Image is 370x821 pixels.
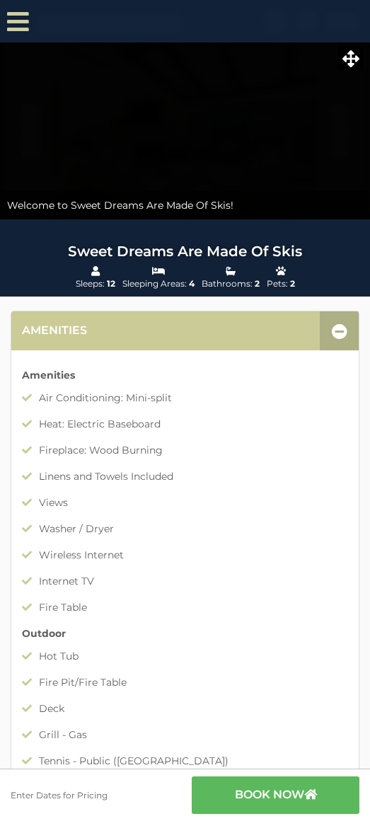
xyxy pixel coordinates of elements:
[316,42,363,219] button: Next
[22,391,348,410] div: Air Conditioning: Mini-split
[22,600,348,619] div: Fire Table
[22,574,348,593] div: Internet TV
[22,495,348,515] div: Views
[20,103,41,159] img: arrow
[22,522,348,541] div: Washer / Dryer
[22,323,87,339] a: Amenities
[11,789,108,801] span: Enter Dates for Pricing
[192,776,359,814] button: book now
[36,13,183,34] img: Khaki-logo.png
[22,649,348,668] div: Hot Tub
[22,417,348,436] div: Heat: Electric Baseboard
[328,103,349,159] img: arrow
[7,42,54,219] button: Previous
[291,9,321,33] a: [PHONE_NUMBER]
[22,675,348,694] div: Fire Pit/Fire Table
[22,728,348,747] div: Grill - Gas
[22,469,348,488] div: Linens and Towels Included
[262,8,288,34] img: search-regular.svg
[22,626,348,645] div: Outdoor
[22,701,348,720] div: Deck
[22,443,348,462] div: Fireplace: Wood Burning
[22,548,348,567] div: Wireless Internet
[22,368,348,387] div: Amenities
[22,754,348,773] div: Tennis - Public ([GEOGRAPHIC_DATA])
